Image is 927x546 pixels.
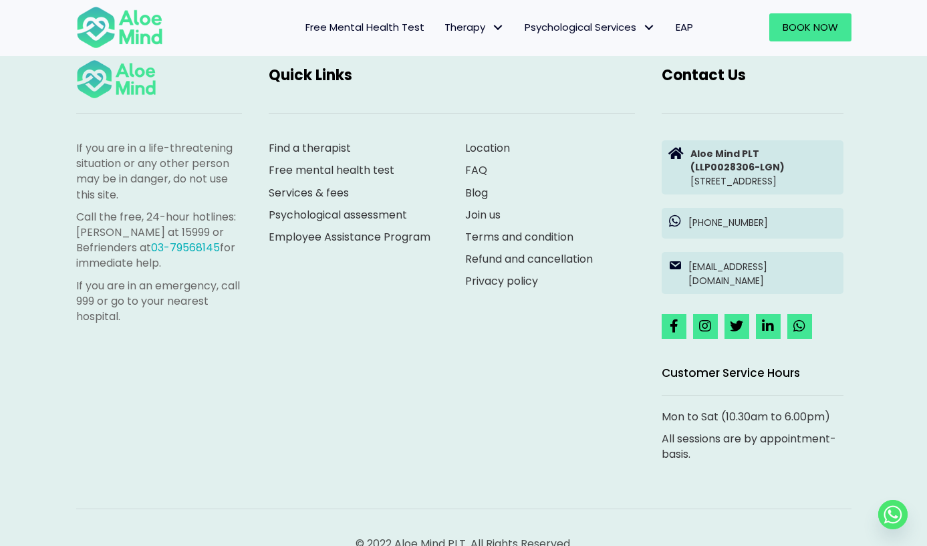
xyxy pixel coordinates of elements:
a: Free mental health test [269,162,394,178]
a: Employee Assistance Program [269,229,430,245]
img: Aloe mind Logo [76,5,163,49]
p: [PHONE_NUMBER] [688,216,837,229]
a: EAP [666,13,703,41]
span: Contact Us [662,65,746,86]
span: Therapy [444,20,505,34]
a: Aloe Mind PLT(LLP0028306-LGN)[STREET_ADDRESS] [662,140,843,194]
p: Mon to Sat (10.30am to 6.00pm) [662,409,843,424]
a: Psychological ServicesPsychological Services: submenu [515,13,666,41]
nav: Menu [180,13,703,41]
span: Quick Links [269,65,352,86]
a: Find a therapist [269,140,351,156]
a: [EMAIL_ADDRESS][DOMAIN_NAME] [662,252,843,294]
span: EAP [676,20,693,34]
a: Whatsapp [878,500,908,529]
p: [EMAIL_ADDRESS][DOMAIN_NAME] [688,260,837,287]
a: Location [465,140,510,156]
a: FAQ [465,162,487,178]
p: If you are in a life-threatening situation or any other person may be in danger, do not use this ... [76,140,242,202]
span: Customer Service Hours [662,365,800,381]
img: Aloe mind Logo [76,59,156,100]
strong: (LLP0028306-LGN) [690,160,785,174]
a: 03-79568145 [151,240,220,255]
a: Refund and cancellation [465,251,593,267]
p: If you are in an emergency, call 999 or go to your nearest hospital. [76,278,242,325]
a: Free Mental Health Test [295,13,434,41]
span: Therapy: submenu [489,18,508,37]
p: All sessions are by appointment-basis. [662,431,843,462]
span: Book Now [783,20,838,34]
a: TherapyTherapy: submenu [434,13,515,41]
span: Free Mental Health Test [305,20,424,34]
a: [PHONE_NUMBER] [662,208,843,239]
a: Join us [465,207,501,223]
p: [STREET_ADDRESS] [690,147,837,188]
p: Call the free, 24-hour hotlines: [PERSON_NAME] at 15999 or Befrienders at for immediate help. [76,209,242,271]
a: Services & fees [269,185,349,200]
span: Psychological Services [525,20,656,34]
span: Psychological Services: submenu [640,18,659,37]
a: Psychological assessment [269,207,407,223]
a: Book Now [769,13,851,41]
a: Blog [465,185,488,200]
a: Terms and condition [465,229,573,245]
a: Privacy policy [465,273,538,289]
strong: Aloe Mind PLT [690,147,759,160]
